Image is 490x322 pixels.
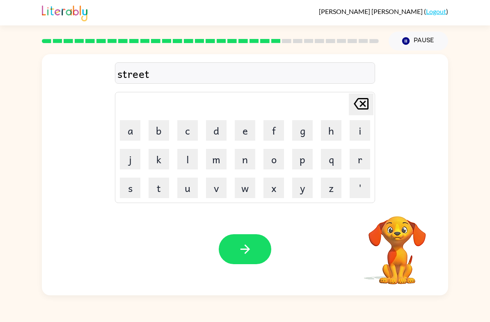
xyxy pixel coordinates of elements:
button: r [350,149,370,169]
button: h [321,120,341,141]
button: k [149,149,169,169]
div: street [117,65,373,82]
button: u [177,178,198,198]
button: l [177,149,198,169]
button: d [206,120,227,141]
button: z [321,178,341,198]
button: f [263,120,284,141]
button: Pause [389,32,448,50]
button: o [263,149,284,169]
button: c [177,120,198,141]
button: y [292,178,313,198]
button: t [149,178,169,198]
button: i [350,120,370,141]
button: b [149,120,169,141]
button: a [120,120,140,141]
button: q [321,149,341,169]
button: s [120,178,140,198]
a: Logout [426,7,446,15]
button: m [206,149,227,169]
span: [PERSON_NAME] [PERSON_NAME] [319,7,424,15]
div: ( ) [319,7,448,15]
button: x [263,178,284,198]
button: v [206,178,227,198]
button: n [235,149,255,169]
button: e [235,120,255,141]
video: Your browser must support playing .mp4 files to use Literably. Please try using another browser. [356,203,438,285]
img: Literably [42,3,87,21]
button: ' [350,178,370,198]
button: g [292,120,313,141]
button: j [120,149,140,169]
button: w [235,178,255,198]
button: p [292,149,313,169]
